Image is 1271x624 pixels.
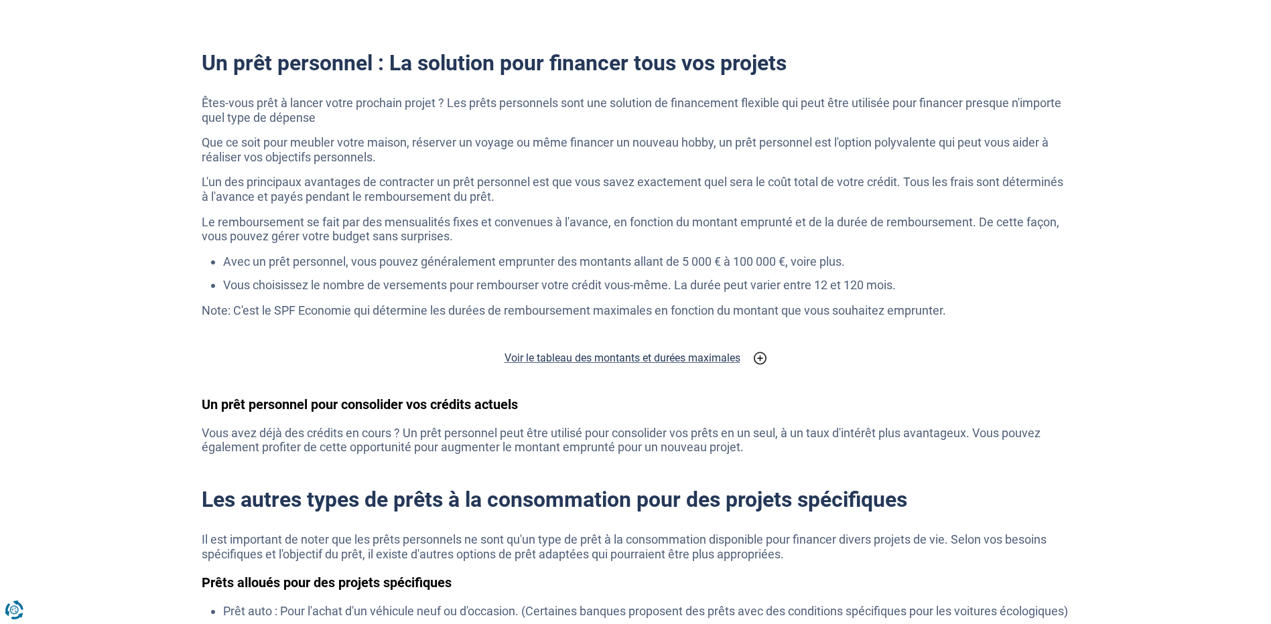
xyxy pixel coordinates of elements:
[202,135,1070,164] p: Que ce soit pour meubler votre maison, réserver un voyage ou même financer un nouveau hobby, un p...
[223,254,1070,269] li: Avec un prêt personnel, vous pouvez généralement emprunter des montants allant de 5 000 € à 100 0...
[223,278,1070,293] li: Vous choisissez le nombre de versements pour rembourser votre crédit vous-même. La durée peut var...
[202,350,1070,366] a: Voir le tableau des montants et durées maximales
[505,350,740,366] h2: Voir le tableau des montants et durées maximales
[202,175,1070,204] p: L'un des principaux avantages de contracter un prêt personnel est que vous savez exactement quel ...
[202,574,1070,591] h3: Prêts alloués pour des projets spécifiques
[223,604,1070,619] li: Prêt auto : Pour l'achat d'un véhicule neuf ou d'occasion. (Certaines banques proposent des prêts...
[202,303,1070,318] p: Note: C'est le SPF Economie qui détermine les durées de remboursement maximales en fonction du mo...
[202,396,1070,412] h3: Un prêt personnel pour consolider vos crédits actuels
[202,50,1070,76] h2: Un prêt personnel : La solution pour financer tous vos projets
[202,532,1070,561] p: Il est important de noter que les prêts personnels ne sont qu'un type de prêt à la consommation d...
[202,215,1070,244] p: Le remboursement se fait par des mensualités fixes et convenues à l'avance, en fonction du montan...
[202,487,1070,512] h2: Les autres types de prêts à la consommation pour des projets spécifiques
[202,426,1070,455] p: Vous avez déjà des crédits en cours ? Un prêt personnel peut être utilisé pour consolider vos prê...
[202,96,1070,125] p: Êtes-vous prêt à lancer votre prochain projet ? Les prêts personnels sont une solution de finance...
